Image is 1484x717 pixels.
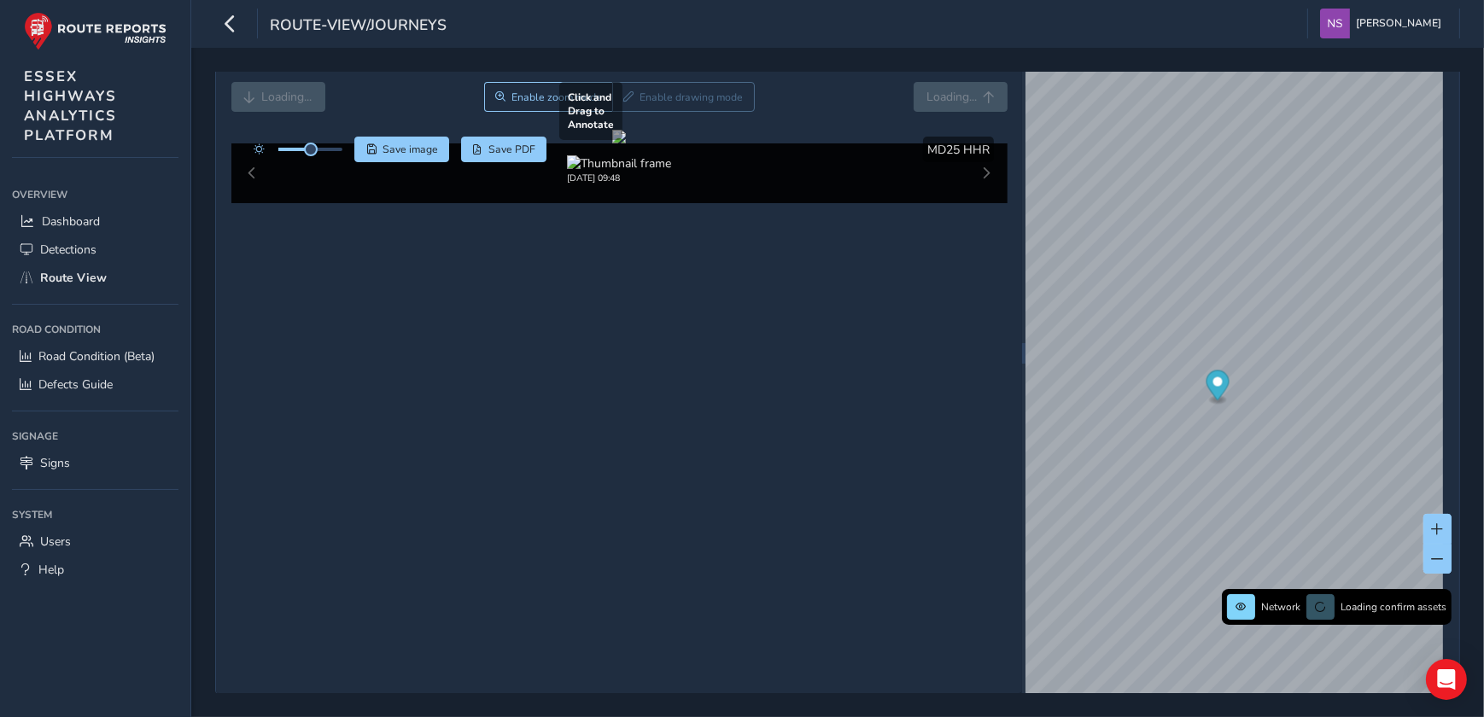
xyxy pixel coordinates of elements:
span: MD25 HHR [927,142,990,158]
button: Save [354,137,449,162]
span: Signs [40,455,70,471]
span: [PERSON_NAME] [1356,9,1441,38]
div: Road Condition [12,317,178,342]
span: Save PDF [488,143,535,156]
a: Signs [12,449,178,477]
a: Defects Guide [12,370,178,399]
div: Open Intercom Messenger [1426,659,1467,700]
a: Route View [12,264,178,292]
div: Map marker [1206,370,1230,405]
span: Detections [40,242,96,258]
span: Network [1261,600,1300,614]
button: PDF [461,137,547,162]
button: [PERSON_NAME] [1320,9,1447,38]
span: Dashboard [42,213,100,230]
span: Route View [40,270,107,286]
div: System [12,502,178,528]
span: Loading confirm assets [1341,600,1446,614]
div: Signage [12,423,178,449]
span: Defects Guide [38,376,113,393]
span: Enable zoom mode [511,90,602,104]
div: [DATE] 09:48 [567,172,671,184]
a: Help [12,556,178,584]
span: route-view/journeys [270,15,447,38]
span: Save image [383,143,438,156]
span: ESSEX HIGHWAYS ANALYTICS PLATFORM [24,67,117,145]
a: Detections [12,236,178,264]
span: Road Condition (Beta) [38,348,155,364]
a: Users [12,528,178,556]
img: Thumbnail frame [567,155,671,172]
div: Overview [12,182,178,207]
a: Road Condition (Beta) [12,342,178,370]
span: Users [40,533,71,550]
button: Zoom [484,82,613,112]
img: rr logo [24,12,167,50]
a: Dashboard [12,207,178,236]
img: diamond-layout [1320,9,1350,38]
span: Help [38,562,64,578]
